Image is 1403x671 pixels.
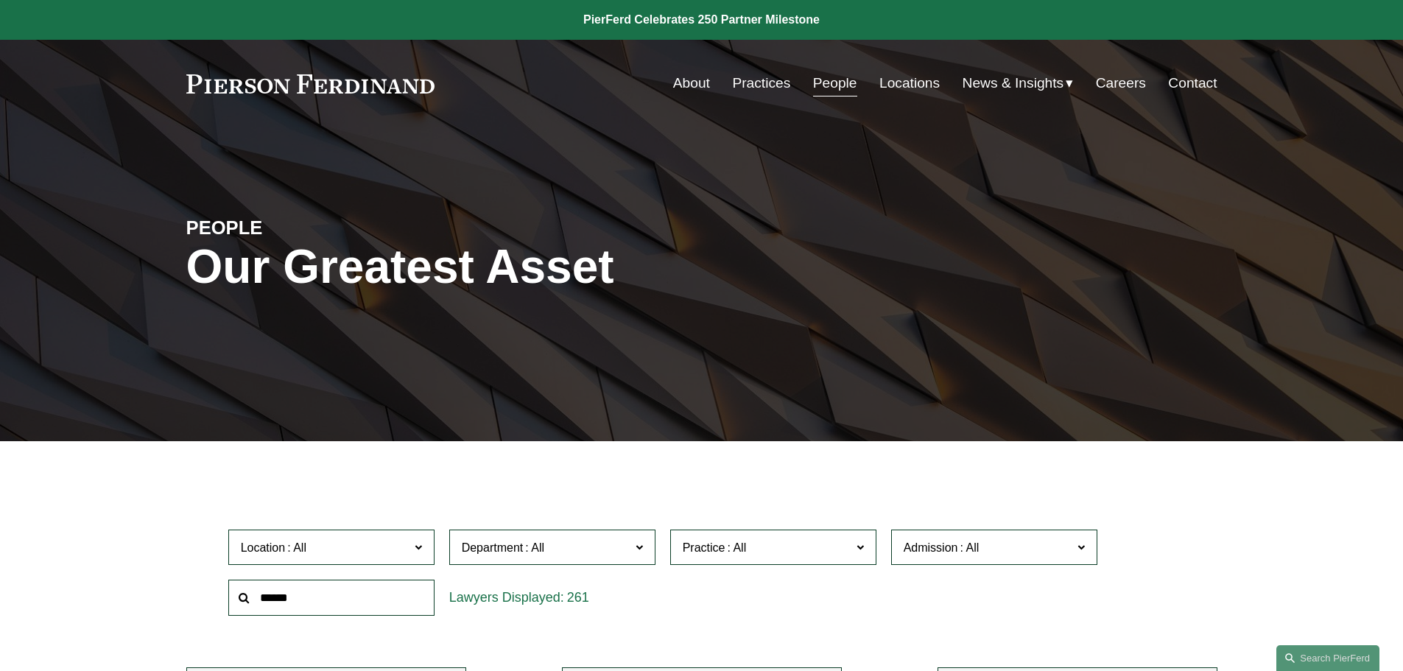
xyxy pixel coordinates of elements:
h1: Our Greatest Asset [186,240,873,294]
a: About [673,69,710,97]
span: Admission [904,541,958,554]
span: Practice [683,541,725,554]
h4: PEOPLE [186,216,444,239]
a: Careers [1096,69,1146,97]
a: Search this site [1276,645,1379,671]
a: Contact [1168,69,1217,97]
span: 261 [567,590,589,605]
span: Department [462,541,524,554]
a: folder dropdown [963,69,1074,97]
a: Practices [732,69,790,97]
span: Location [241,541,286,554]
span: News & Insights [963,71,1064,96]
a: People [813,69,857,97]
a: Locations [879,69,940,97]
